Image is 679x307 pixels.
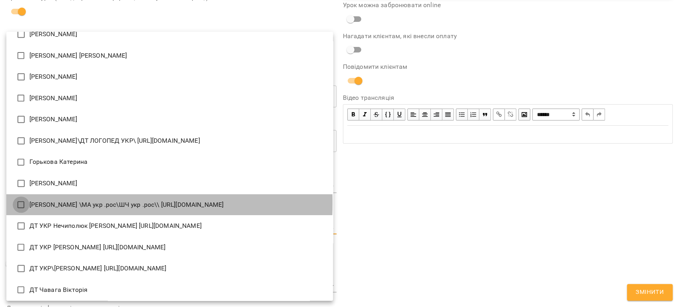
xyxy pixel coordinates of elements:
li: ДТ УКР [PERSON_NAME] [URL][DOMAIN_NAME] [6,237,333,258]
li: Горькова Катерина [6,152,333,173]
li: [PERSON_NAME] [6,109,333,130]
li: ДТ УКР Нечиполюк [PERSON_NAME] [URL][DOMAIN_NAME] [6,215,333,237]
li: [PERSON_NAME]\ДТ ЛОГОПЕД УКР\ [URL][DOMAIN_NAME] [6,130,333,152]
li: ДТ Чавага Вікторія [6,279,333,301]
li: [PERSON_NAME] [PERSON_NAME] [6,45,333,66]
li: ДТ УКР\[PERSON_NAME] [URL][DOMAIN_NAME] [6,258,333,279]
li: [PERSON_NAME] \МА укр .рос\ШЧ укр .рос\\ [URL][DOMAIN_NAME] [6,194,333,216]
li: [PERSON_NAME] [6,87,333,109]
li: [PERSON_NAME] [6,23,333,45]
li: [PERSON_NAME] [6,66,333,87]
li: [PERSON_NAME] [6,173,333,194]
